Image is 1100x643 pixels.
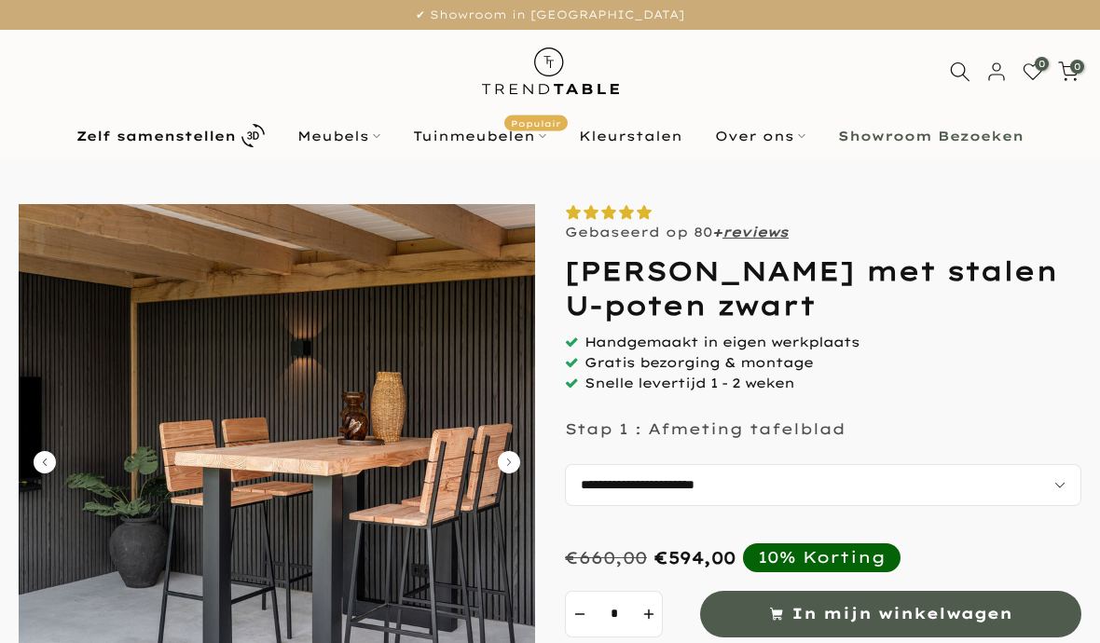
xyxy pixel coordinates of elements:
a: Meubels [282,125,397,147]
select: autocomplete="off" [565,464,1081,506]
button: increment [635,591,663,637]
span: Populair [504,115,568,130]
a: reviews [722,224,789,240]
strong: + [712,224,722,240]
a: Zelf samenstellen [61,119,282,152]
b: Zelf samenstellen [76,130,236,143]
div: 10% Korting [758,547,886,568]
iframe: toggle-frame [2,548,95,641]
span: 0 [1035,57,1049,71]
span: In mijn winkelwagen [791,600,1012,627]
img: trend-table [469,30,632,113]
span: 0 [1070,60,1084,74]
div: €594,00 [654,547,736,568]
a: 0 [1023,62,1043,82]
a: Showroom Bezoeken [822,125,1040,147]
p: Gebaseerd op 80 [565,224,789,240]
b: Showroom Bezoeken [838,130,1024,143]
p: Stap 1 : Afmeting tafelblad [565,419,846,438]
button: In mijn winkelwagen [700,591,1082,637]
button: Carousel Next Arrow [498,451,520,473]
a: Over ons [699,125,822,147]
a: TuinmeubelenPopulair [397,125,563,147]
span: Gratis bezorging & montage [584,354,813,371]
p: ✔ Showroom in [GEOGRAPHIC_DATA] [23,5,1077,25]
span: Handgemaakt in eigen werkplaats [584,334,859,350]
button: decrement [565,591,593,637]
h1: [PERSON_NAME] met stalen U-poten zwart [565,254,1081,322]
a: 0 [1058,62,1079,82]
a: Kleurstalen [563,125,699,147]
div: €660,00 [565,547,647,568]
span: Snelle levertijd 1 - 2 weken [584,375,794,391]
input: Quantity [593,591,635,637]
button: Carousel Back Arrow [34,451,56,473]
